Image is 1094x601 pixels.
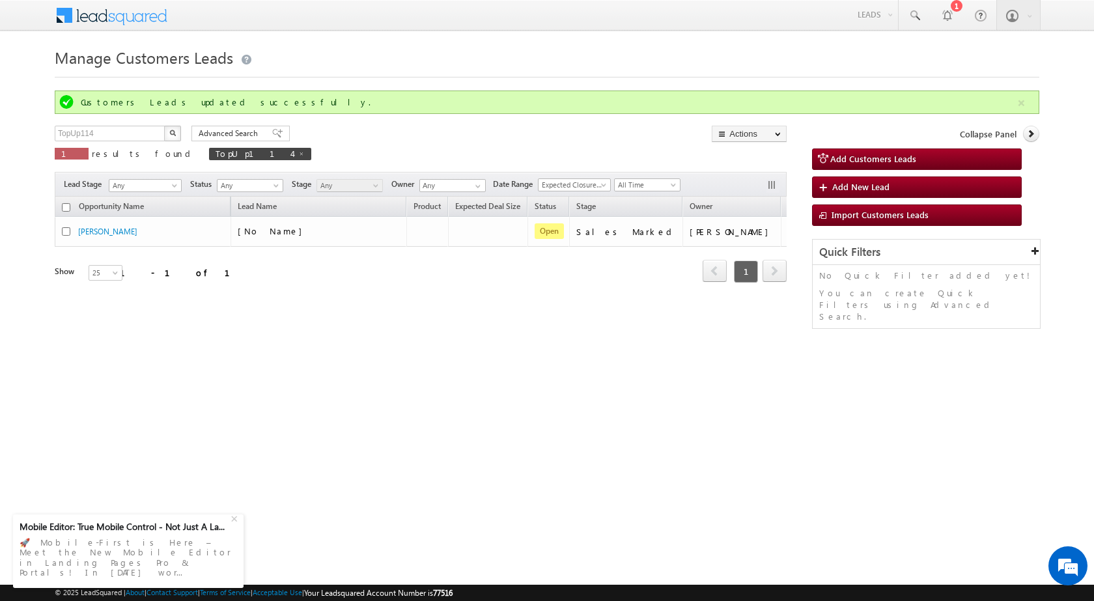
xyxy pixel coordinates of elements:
span: Expected Closure Date [539,179,606,191]
em: Start Chat [177,401,236,419]
div: Sales Marked [576,226,677,238]
a: Contact Support [147,588,198,596]
span: Manage Customers Leads [55,47,233,68]
span: Stage [576,201,596,211]
span: [No Name] [238,225,309,236]
span: Lead Stage [64,178,107,190]
span: results found [92,148,195,159]
div: 1 - 1 of 1 [120,265,245,280]
textarea: Type your message and hit 'Enter' [17,120,238,390]
a: Status [528,199,563,216]
span: Your Leadsquared Account Number is [304,588,453,598]
span: Owner [690,201,712,211]
span: Advanced Search [199,128,262,139]
span: © 2025 LeadSquared | | | | | [55,587,453,599]
span: 25 [89,267,124,279]
img: Search [169,130,176,136]
a: Any [217,179,283,192]
span: TopUp114 [216,148,292,159]
span: Status [190,178,217,190]
button: Actions [712,126,787,142]
input: Check all records [62,203,70,212]
span: Any [217,180,279,191]
span: Product [414,201,441,211]
span: 1 [734,260,758,283]
span: Import Customers Leads [832,209,929,220]
span: 1 [61,148,82,159]
a: Expected Deal Size [449,199,527,216]
a: Any [316,179,383,192]
div: + [228,510,244,525]
a: About [126,588,145,596]
a: Acceptable Use [253,588,302,596]
div: Show [55,266,78,277]
div: Customers Leads updated successfully. [81,96,1016,108]
div: Mobile Editor: True Mobile Control - Not Just A La... [20,521,229,533]
span: next [763,260,787,282]
a: Terms of Service [200,588,251,596]
p: No Quick Filter added yet! [819,270,1033,281]
img: d_60004797649_company_0_60004797649 [22,68,55,85]
a: next [763,261,787,282]
a: Stage [570,199,602,216]
div: Chat with us now [68,68,219,85]
div: Quick Filters [813,240,1040,265]
span: Any [109,180,177,191]
span: 77516 [433,588,453,598]
span: Actions [781,199,820,216]
a: 25 [89,265,122,281]
span: prev [703,260,727,282]
a: Expected Closure Date [538,178,611,191]
span: Any [317,180,379,191]
a: All Time [614,178,680,191]
div: 🚀 Mobile-First is Here – Meet the New Mobile Editor in Landing Pages Pro & Portals! In [DATE] wor... [20,533,237,581]
a: prev [703,261,727,282]
a: [PERSON_NAME] [78,227,137,236]
p: You can create Quick Filters using Advanced Search. [819,287,1033,322]
div: Minimize live chat window [214,7,245,38]
span: Open [535,223,564,239]
span: Stage [292,178,316,190]
span: Opportunity Name [79,201,144,211]
input: Type to Search [419,179,486,192]
span: Add Customers Leads [830,153,916,164]
span: Expected Deal Size [455,201,520,211]
span: Collapse Panel [960,128,1017,140]
span: Date Range [493,178,538,190]
a: Any [109,179,182,192]
span: Add New Lead [832,181,890,192]
span: All Time [615,179,677,191]
a: Show All Items [468,180,484,193]
a: Opportunity Name [72,199,150,216]
span: Lead Name [231,199,283,216]
div: [PERSON_NAME] [690,226,775,238]
span: Owner [391,178,419,190]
